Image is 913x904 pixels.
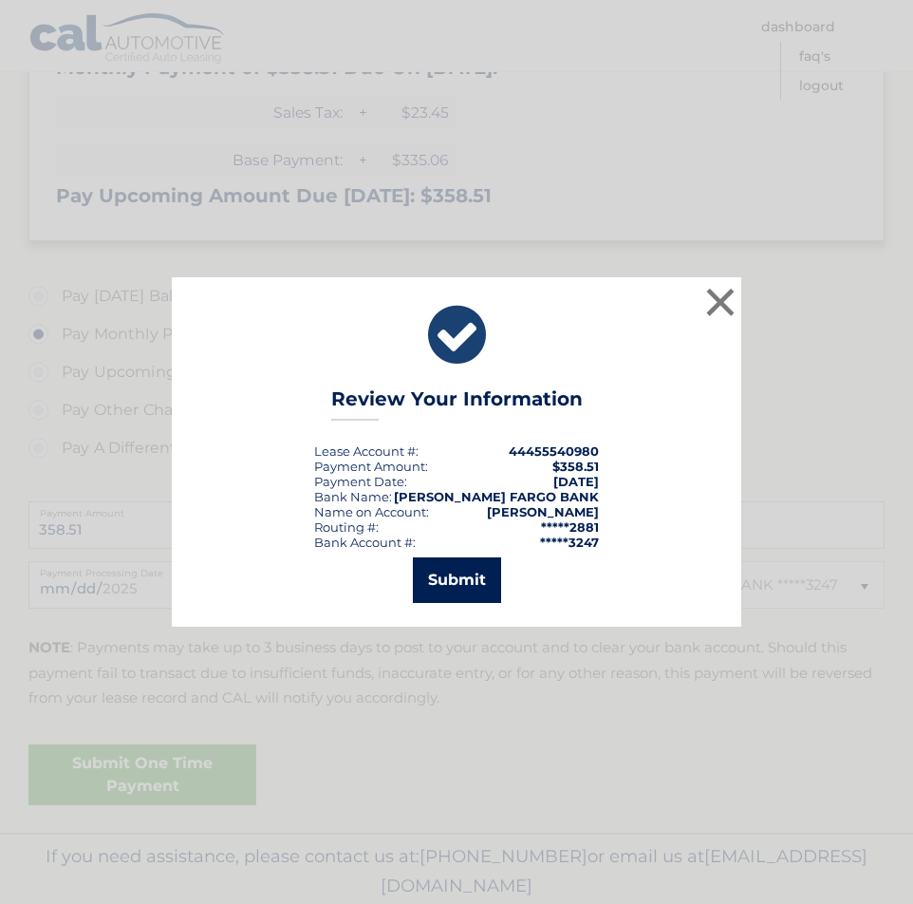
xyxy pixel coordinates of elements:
div: Name on Account: [314,504,429,519]
h3: Review Your Information [331,387,583,421]
span: $358.51 [552,459,599,474]
button: Submit [413,557,501,603]
div: : [314,474,407,489]
div: Bank Account #: [314,535,416,550]
strong: 44455540980 [509,443,599,459]
button: × [701,283,739,321]
span: Payment Date [314,474,404,489]
div: Payment Amount: [314,459,428,474]
div: Lease Account #: [314,443,419,459]
strong: [PERSON_NAME] [487,504,599,519]
span: [DATE] [553,474,599,489]
strong: [PERSON_NAME] FARGO BANK [394,489,599,504]
div: Bank Name: [314,489,392,504]
div: Routing #: [314,519,379,535]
